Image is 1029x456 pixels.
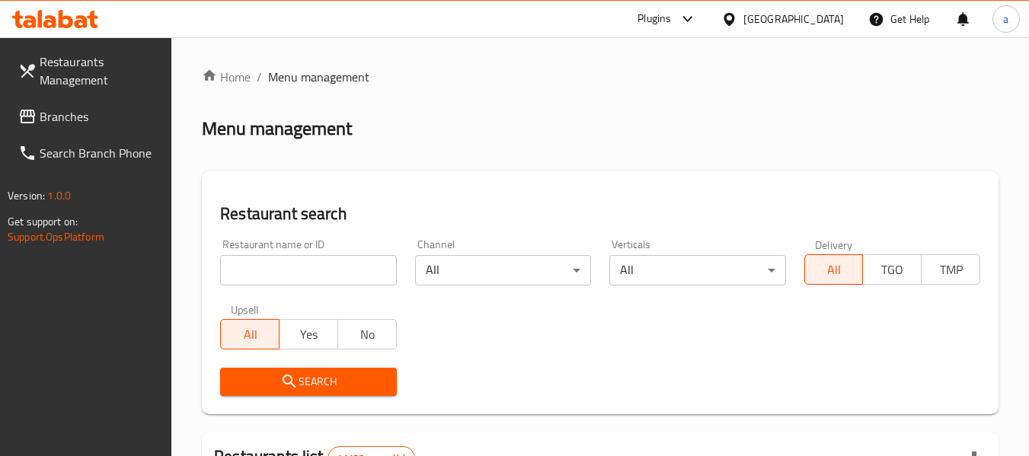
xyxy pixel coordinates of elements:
a: Search Branch Phone [6,135,172,171]
input: Search for restaurant name or ID.. [220,255,396,285]
span: No [344,324,391,346]
label: Delivery [815,239,853,250]
span: All [811,259,858,281]
h2: Restaurant search [220,202,980,225]
span: Search Branch Phone [40,144,160,162]
div: [GEOGRAPHIC_DATA] [743,11,844,27]
span: Version: [8,186,45,206]
a: Restaurants Management [6,43,172,98]
button: All [220,319,280,349]
span: a [1003,11,1008,27]
a: Support.OpsPlatform [8,227,104,247]
div: All [415,255,591,285]
div: All [609,255,785,285]
span: Search [232,372,384,391]
button: No [337,319,397,349]
div: Plugins [638,10,671,28]
button: Search [220,368,396,396]
span: 1.0.0 [47,186,71,206]
span: Menu management [268,68,369,86]
nav: breadcrumb [202,68,999,86]
span: All [227,324,273,346]
a: Home [202,68,251,86]
li: / [257,68,262,86]
label: Upsell [231,304,259,314]
span: TGO [869,259,916,281]
span: Restaurants Management [40,53,160,89]
span: Yes [286,324,332,346]
button: TMP [921,254,980,285]
span: Get support on: [8,212,78,231]
button: Yes [279,319,338,349]
h2: Menu management [202,116,352,141]
button: TGO [862,254,922,285]
button: All [804,254,864,285]
a: Branches [6,98,172,135]
span: TMP [928,259,974,281]
span: Branches [40,107,160,126]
